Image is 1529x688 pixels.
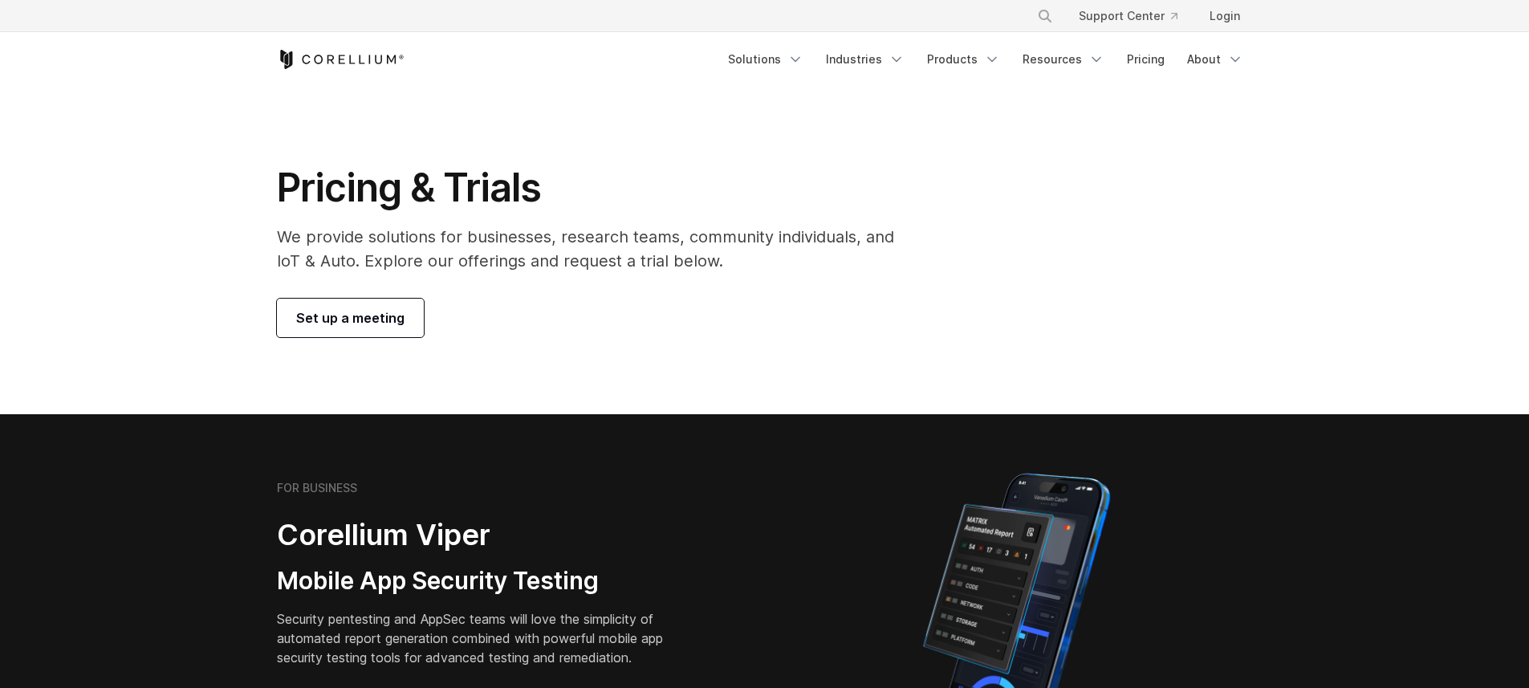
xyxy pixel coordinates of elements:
a: Support Center [1066,2,1190,31]
div: Navigation Menu [1018,2,1253,31]
div: Navigation Menu [718,45,1253,74]
a: Login [1197,2,1253,31]
a: Set up a meeting [277,299,424,337]
a: Pricing [1117,45,1174,74]
a: Products [917,45,1010,74]
h1: Pricing & Trials [277,164,917,212]
h3: Mobile App Security Testing [277,566,688,596]
h2: Corellium Viper [277,517,688,553]
a: About [1177,45,1253,74]
span: Set up a meeting [296,308,405,328]
a: Resources [1013,45,1114,74]
h6: FOR BUSINESS [277,481,357,495]
p: We provide solutions for businesses, research teams, community individuals, and IoT & Auto. Explo... [277,225,917,273]
p: Security pentesting and AppSec teams will love the simplicity of automated report generation comb... [277,609,688,667]
button: Search [1031,2,1059,31]
a: Solutions [718,45,813,74]
a: Industries [816,45,914,74]
a: Corellium Home [277,50,405,69]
